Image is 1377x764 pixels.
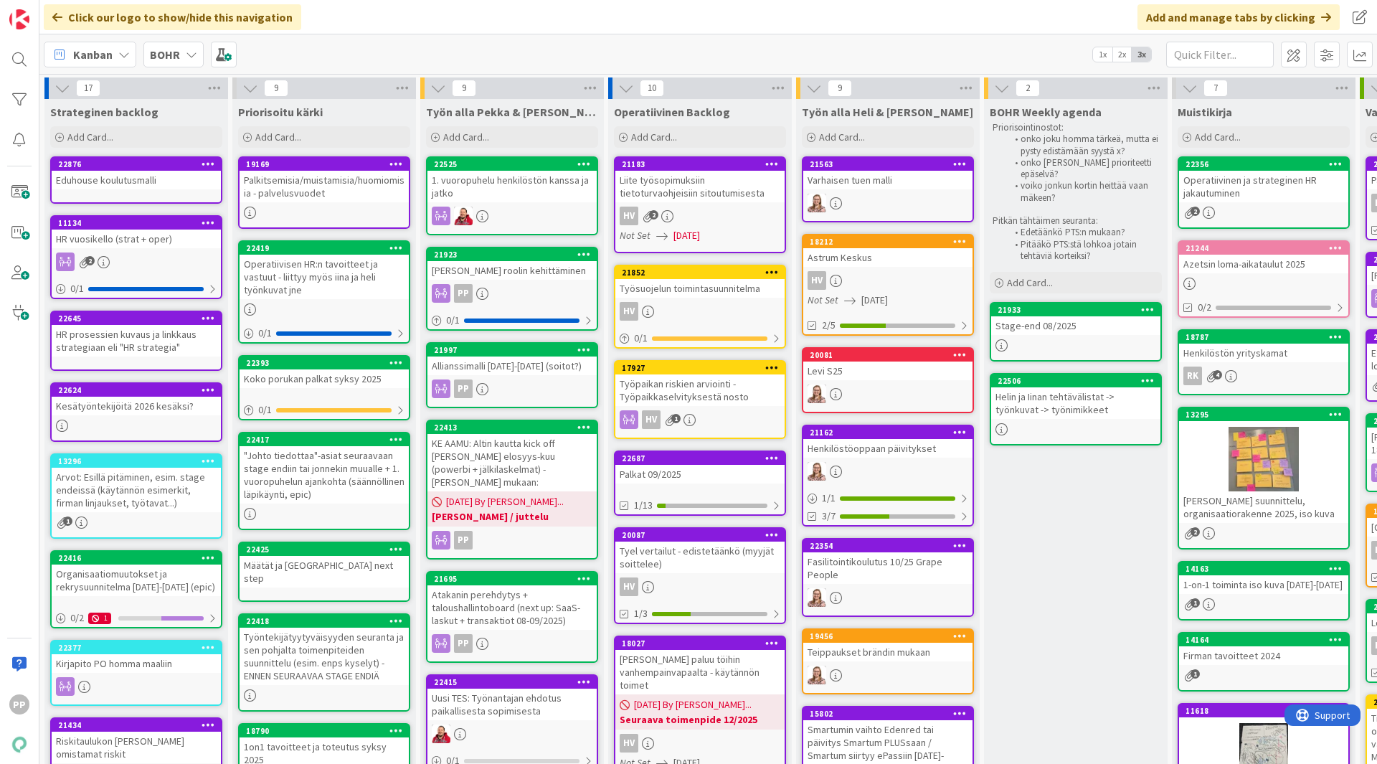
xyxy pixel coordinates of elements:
span: Add Card... [1007,276,1053,289]
div: 21183 [615,158,785,171]
img: avatar [9,735,29,755]
div: 22425 [240,543,409,556]
div: Teippaukset brändin mukaan [803,643,973,661]
div: 20087 [622,530,785,540]
div: Atakanin perehdytys + taloushallintoboard (next up: SaaS-laskut + transaktiot 08-09/2025) [427,585,597,630]
div: 1-on-1 toiminta iso kuva [DATE]-[DATE] [1179,575,1348,594]
div: 22417 [240,433,409,446]
div: 11134 [52,217,221,230]
div: Määtät ja [GEOGRAPHIC_DATA] next step [240,556,409,588]
div: 18787 [1179,331,1348,344]
div: 11618 [1186,706,1348,716]
div: Henkilöstön yrityskamat [1179,344,1348,362]
a: 22413KE AAMU: Altin kautta kick off [PERSON_NAME] elosyys-kuu (powerbi + jälkilaskelmat) - [PERSO... [426,420,598,560]
span: 1 [63,517,72,526]
div: 13296Arvot: Esillä pitäminen, esim. stage endeissä (käytännön esimerkit, firman linjaukset, työta... [52,455,221,512]
div: 22419 [240,242,409,255]
div: HV [808,271,826,290]
span: 2 [85,256,95,265]
a: 22624Kesätyöntekijöitä 2026 kesäksi? [50,382,222,442]
div: 22419 [246,243,409,253]
span: 0 / 1 [258,402,272,418]
a: 21162Henkilöstöoppaan päivityksetIH1/13/7 [802,425,974,527]
div: JS [427,725,597,743]
div: 21244Azetsin loma-aikataulut 2025 [1179,242,1348,273]
span: [DATE] By [PERSON_NAME]... [634,697,752,712]
div: Kirjapito PO homma maaliin [52,654,221,673]
i: Not Set [620,229,650,242]
div: HV [620,577,638,596]
div: 22506 [991,374,1160,387]
a: 21997Allianssimalli [DATE]-[DATE] (soitot?)PP [426,342,598,408]
div: HV [615,410,785,429]
div: 22506 [998,376,1160,386]
a: 21933Stage-end 08/2025 [990,302,1162,362]
div: 22417 [246,435,409,445]
div: 0/1 [615,329,785,347]
div: 22354Fasilitointikoulutus 10/25 Grape People [803,539,973,584]
div: 21933 [998,305,1160,315]
div: JS [427,207,597,225]
div: 22356 [1179,158,1348,171]
div: HV [615,302,785,321]
div: Uusi TES: Työnantajan ehdotus paikallisesta sopimisesta [427,689,597,720]
span: 0 / 1 [70,281,84,296]
img: JS [432,725,450,743]
div: 22418 [246,616,409,626]
span: Add Card... [443,131,489,143]
div: 21997 [427,344,597,357]
div: PP [454,634,473,653]
div: PP [454,379,473,398]
div: Organisaatiomuutokset ja rekrysuunnitelma [DATE]-[DATE] (epic) [52,565,221,596]
div: 1. vuoropuhelu henkilöstön kanssa ja jatko [427,171,597,202]
span: [DATE] By [PERSON_NAME]... [446,494,564,509]
div: Palkat 09/2025 [615,465,785,484]
div: Operatiivinen ja strateginen HR jakautuminen [1179,171,1348,202]
div: 22876Eduhouse koulutusmalli [52,158,221,189]
div: PP [454,531,473,550]
div: Stage-end 08/2025 [991,316,1160,335]
a: 20081Levi S25IH [802,347,974,413]
img: IH [808,666,826,684]
div: IH [803,588,973,607]
div: 14163 [1186,564,1348,574]
div: Fasilitointikoulutus 10/25 Grape People [803,552,973,584]
img: Visit kanbanzone.com [9,9,29,29]
img: IH [808,194,826,212]
b: BOHR [150,47,180,62]
div: 21563 [810,159,973,169]
div: 20081Levi S25 [803,349,973,380]
a: 21695Atakanin perehdytys + taloushallintoboard (next up: SaaS-laskut + transaktiot 08-09/2025)PP [426,571,598,663]
div: 22416 [52,552,221,565]
div: 21997 [434,345,597,355]
div: PP [427,284,597,303]
a: 22377Kirjapito PO homma maaliin [50,640,222,706]
div: 21923 [434,250,597,260]
div: HR vuosikello (strat + oper) [52,230,221,248]
input: Quick Filter... [1166,42,1274,67]
div: 0/1 [240,401,409,419]
a: 21183Liite työsopimuksiin tietoturvaohjeisiin sitoutumisestaHVNot Set[DATE] [614,156,786,253]
span: 0 / 1 [258,326,272,341]
div: HV [615,577,785,596]
div: 22687 [615,452,785,465]
span: 1 / 1 [822,491,836,506]
span: 1 [1191,598,1200,608]
div: Palkitsemisia/muistamisia/huomiomisia - palvelusvuodet [240,171,409,202]
div: 11134HR vuosikello (strat + oper) [52,217,221,248]
a: 22354Fasilitointikoulutus 10/25 Grape PeopleIH [802,538,974,617]
span: Add Card... [631,131,677,143]
a: 21923[PERSON_NAME] roolin kehittäminenPP0/1 [426,247,598,331]
i: Not Set [808,293,838,306]
a: 19169Palkitsemisia/muistamisia/huomiomisia - palvelusvuodet [238,156,410,229]
div: 0/1 [240,324,409,342]
div: Varhaisen tuen malli [803,171,973,189]
div: 22354 [803,539,973,552]
span: 0 / 1 [446,313,460,328]
div: 22393Koko porukan palkat syksy 2025 [240,357,409,388]
div: 21434Riskitaulukon [PERSON_NAME] omistamat riskit [52,719,221,763]
div: 19456 [810,631,973,641]
div: [PERSON_NAME] paluu töihin vanhempainvapaalta - käytännön toimet [615,650,785,694]
div: Työpaikan riskien arviointi - Työpaikkaselvityksestä nosto [615,374,785,406]
div: Eduhouse koulutusmalli [52,171,221,189]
